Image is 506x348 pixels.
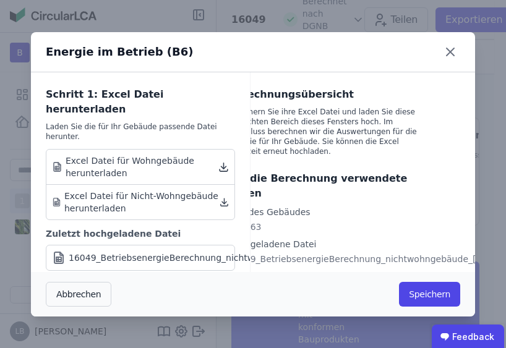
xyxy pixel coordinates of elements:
div: Speichern Sie ihre Excel Datei und laden Sie diese im rechten Bereich dieses Fensters hoch. Im An... [228,107,423,156]
div: Für die Berechnung verwendete Daten [228,171,423,201]
div: 103063 [228,221,311,233]
div: 16049_BetriebsenergieBerechnung_nichtwohngebäude_[DATE].xlsx [69,252,362,264]
div: Energie im Betrieb (B6) [46,43,194,61]
div: Berechnet am [312,270,373,282]
div: Schritt 1: Excel Datei herunterladen [46,87,235,117]
div: Excel Datei für Wohngebäude herunterladen [51,155,218,179]
a: Excel Datei für Nicht-Wohngebäude herunterladen [46,185,234,219]
a: 16049_BetriebsenergieBerechnung_nichtwohngebäude_[DATE].xlsx [46,245,235,271]
div: NRF des Gebäudes [228,206,311,218]
button: Abbrechen [46,282,111,307]
div: Excel Datei für Nicht-Wohngebäude herunterladen [51,190,219,214]
button: Speichern [399,282,460,307]
div: Zuletzt hochgeladene Datei [46,227,235,240]
a: Excel Datei für Wohngebäude herunterladen [46,150,234,185]
div: Berechnungsübersicht [228,87,423,102]
div: Hochgeladen am [228,270,302,282]
div: Laden Sie die für Ihr Gebäude passende Datei herunter. [46,122,235,142]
